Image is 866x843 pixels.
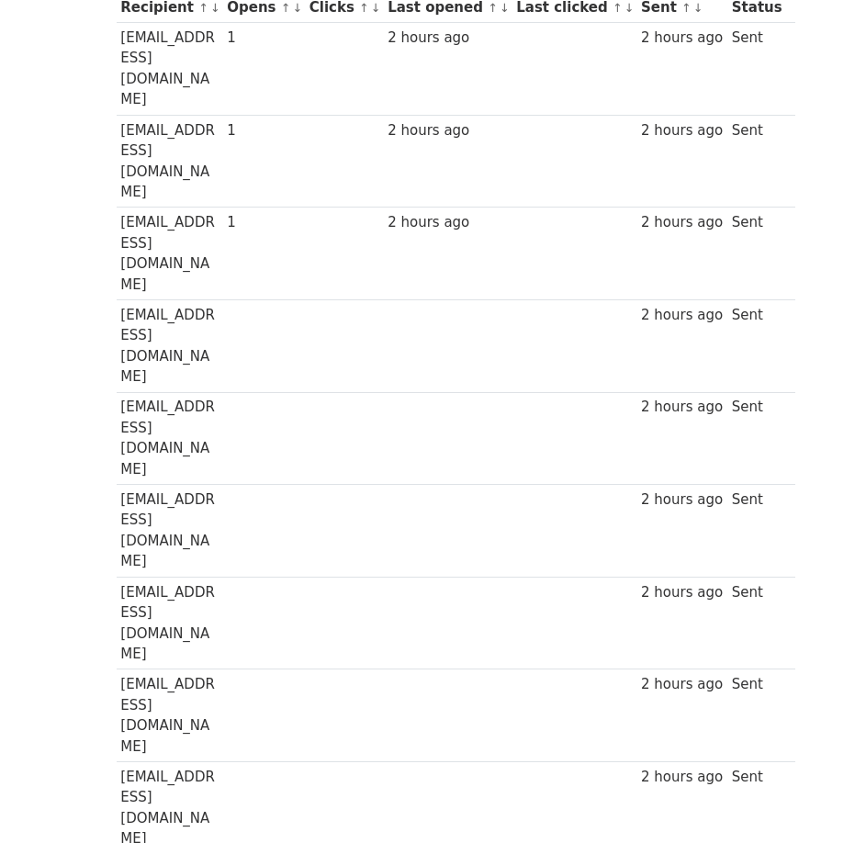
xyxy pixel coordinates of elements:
[641,582,723,603] div: 2 hours ago
[117,299,223,392] td: [EMAIL_ADDRESS][DOMAIN_NAME]
[624,1,635,15] a: ↓
[641,397,723,418] div: 2 hours ago
[388,120,507,141] div: 2 hours ago
[281,1,291,15] a: ↑
[774,755,866,843] div: Widget de chat
[371,1,381,15] a: ↓
[388,212,507,233] div: 2 hours ago
[727,299,786,392] td: Sent
[210,1,220,15] a: ↓
[727,208,786,300] td: Sent
[117,23,223,116] td: [EMAIL_ADDRESS][DOMAIN_NAME]
[641,120,723,141] div: 2 hours ago
[727,669,786,762] td: Sent
[198,1,208,15] a: ↑
[488,1,498,15] a: ↑
[117,392,223,485] td: [EMAIL_ADDRESS][DOMAIN_NAME]
[693,1,703,15] a: ↓
[727,392,786,485] td: Sent
[117,208,223,300] td: [EMAIL_ADDRESS][DOMAIN_NAME]
[359,1,369,15] a: ↑
[641,212,723,233] div: 2 hours ago
[727,115,786,208] td: Sent
[727,23,786,116] td: Sent
[227,28,300,49] div: 1
[641,28,723,49] div: 2 hours ago
[227,120,300,141] div: 1
[388,28,507,49] div: 2 hours ago
[681,1,692,15] a: ↑
[117,577,223,669] td: [EMAIL_ADDRESS][DOMAIN_NAME]
[774,755,866,843] iframe: Chat Widget
[117,485,223,578] td: [EMAIL_ADDRESS][DOMAIN_NAME]
[727,485,786,578] td: Sent
[641,305,723,326] div: 2 hours ago
[641,489,723,511] div: 2 hours ago
[641,674,723,695] div: 2 hours ago
[117,669,223,762] td: [EMAIL_ADDRESS][DOMAIN_NAME]
[227,212,300,233] div: 1
[117,115,223,208] td: [EMAIL_ADDRESS][DOMAIN_NAME]
[500,1,510,15] a: ↓
[293,1,303,15] a: ↓
[727,577,786,669] td: Sent
[613,1,623,15] a: ↑
[641,767,723,788] div: 2 hours ago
